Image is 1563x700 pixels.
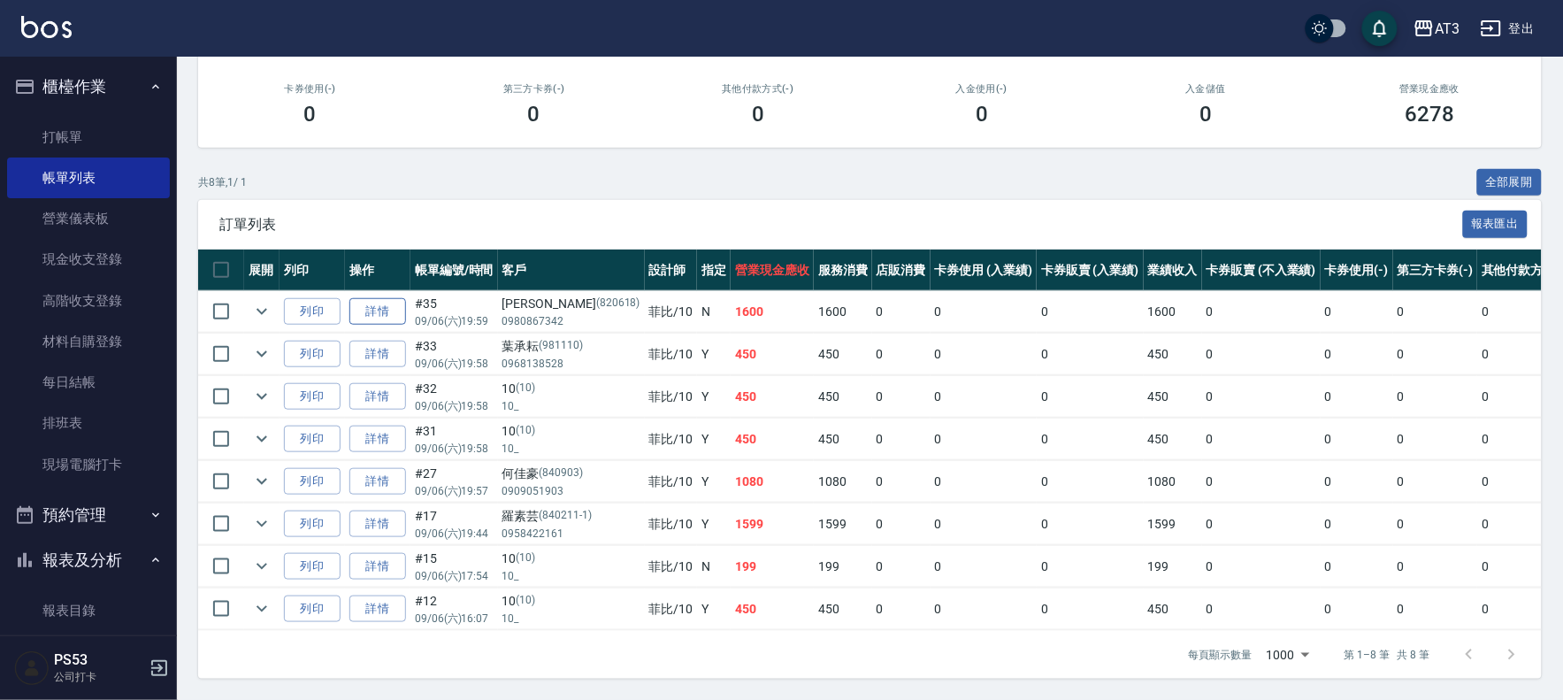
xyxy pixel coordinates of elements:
td: 菲比 /10 [645,376,698,418]
td: N [697,291,731,333]
td: 0 [1037,546,1144,588]
button: 列印 [284,511,341,538]
td: 0 [872,419,931,460]
div: [PERSON_NAME] [502,295,640,313]
td: 450 [731,588,814,630]
div: 10 [502,380,640,398]
th: 操作 [345,250,410,291]
h3: 0 [528,102,540,127]
a: 現金收支登錄 [7,239,170,280]
td: 0 [931,588,1038,630]
td: 1600 [731,291,814,333]
p: 公司打卡 [54,669,144,685]
th: 營業現金應收 [731,250,814,291]
td: 450 [731,334,814,375]
th: 第三方卡券(-) [1393,250,1478,291]
td: 0 [1321,504,1393,545]
a: 店家日報表 [7,631,170,672]
td: 450 [1144,419,1202,460]
p: 每頁顯示數量 [1189,647,1253,663]
a: 排班表 [7,403,170,443]
p: 09/06 (六) 19:58 [415,398,494,414]
h3: 0 [976,102,988,127]
p: 10_ [502,568,640,584]
th: 卡券使用(-) [1321,250,1393,291]
a: 詳情 [349,298,406,326]
p: (820618) [596,295,640,313]
td: 菲比 /10 [645,419,698,460]
button: expand row [249,426,275,452]
td: 0 [872,376,931,418]
div: 羅素芸 [502,507,640,526]
td: 199 [731,546,814,588]
td: 0 [931,376,1038,418]
td: 菲比 /10 [645,334,698,375]
td: Y [697,461,731,503]
p: (981110) [540,337,584,356]
div: 10 [502,550,640,568]
td: 450 [814,376,872,418]
td: 0 [872,546,931,588]
a: 每日結帳 [7,362,170,403]
h2: 其他付款方式(-) [667,83,848,95]
td: #35 [410,291,498,333]
td: 0 [872,291,931,333]
th: 帳單編號/時間 [410,250,498,291]
button: 預約管理 [7,492,170,538]
td: 菲比 /10 [645,461,698,503]
span: 訂單列表 [219,216,1463,234]
th: 店販消費 [872,250,931,291]
p: 09/06 (六) 17:54 [415,568,494,584]
a: 打帳單 [7,117,170,158]
button: expand row [249,468,275,495]
td: 0 [1393,546,1478,588]
a: 高階收支登錄 [7,281,170,321]
td: 0 [931,461,1038,503]
td: 1599 [731,504,814,545]
td: 1600 [1144,291,1202,333]
p: 09/06 (六) 19:44 [415,526,494,542]
div: 10 [502,592,640,611]
th: 服務消費 [814,250,872,291]
th: 客戶 [498,250,645,291]
td: 450 [1144,376,1202,418]
button: expand row [249,298,275,325]
td: 0 [1393,376,1478,418]
h2: 入金使用(-) [891,83,1072,95]
button: 列印 [284,426,341,453]
td: 199 [1144,546,1202,588]
td: 1080 [814,461,872,503]
td: 0 [931,419,1038,460]
a: 帳單列表 [7,158,170,198]
td: 1599 [1144,504,1202,545]
a: 材料自購登錄 [7,321,170,362]
p: (10) [517,550,536,568]
p: (10) [517,380,536,398]
td: 菲比 /10 [645,588,698,630]
th: 列印 [280,250,345,291]
button: AT3 [1406,11,1467,47]
h2: 入金儲值 [1115,83,1297,95]
td: 0 [1321,461,1393,503]
th: 卡券使用 (入業績) [931,250,1038,291]
td: 0 [1393,461,1478,503]
p: (840211-1) [540,507,593,526]
td: 0 [931,334,1038,375]
p: 09/06 (六) 19:58 [415,356,494,372]
div: AT3 [1435,18,1460,40]
h3: 0 [1199,102,1212,127]
p: 10_ [502,398,640,414]
button: 列印 [284,596,341,623]
td: 0 [1202,291,1321,333]
button: 列印 [284,553,341,581]
td: #33 [410,334,498,375]
td: 0 [1202,504,1321,545]
td: 450 [814,334,872,375]
td: 1080 [1144,461,1202,503]
a: 詳情 [349,553,406,581]
p: 09/06 (六) 19:58 [415,441,494,457]
div: 葉承耘 [502,337,640,356]
td: 0 [1202,546,1321,588]
h3: 0 [752,102,764,127]
td: Y [697,588,731,630]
